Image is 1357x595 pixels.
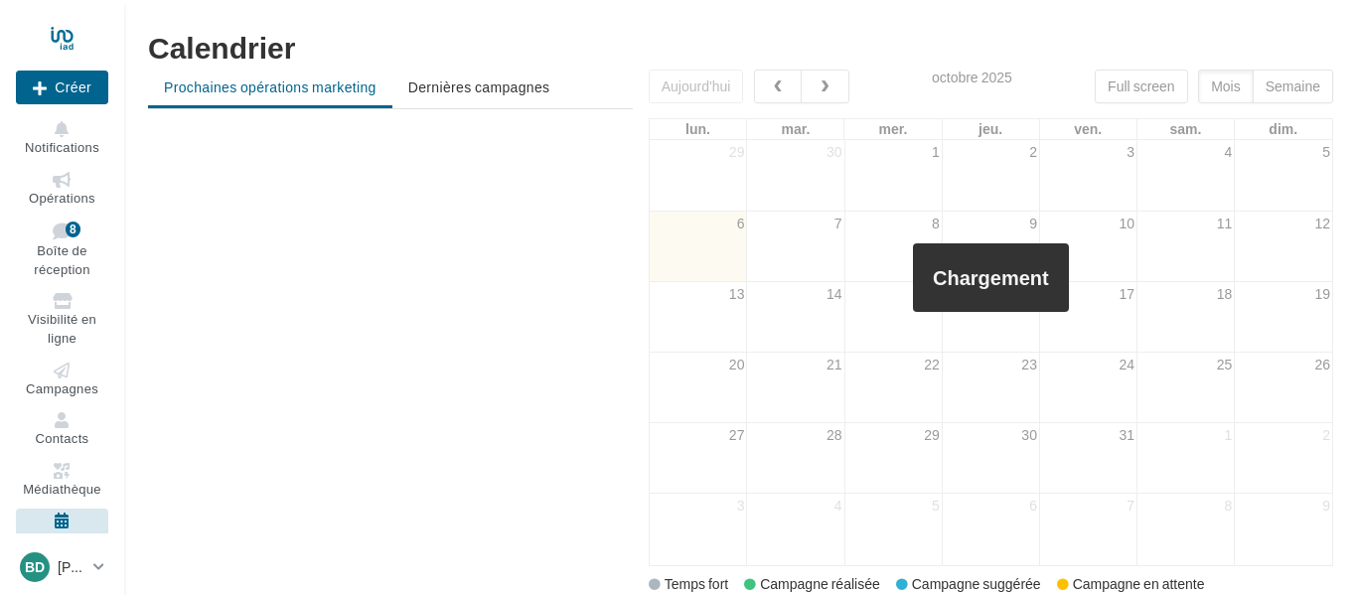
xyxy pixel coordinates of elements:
div: Campagne réalisée [744,574,880,594]
span: Contacts [36,430,89,446]
span: Dernières campagnes [408,78,550,95]
button: Notifications [16,117,108,160]
span: Campagnes [26,380,98,396]
div: Chargement [913,243,1069,312]
p: [PERSON_NAME] [58,557,85,577]
a: Visibilité en ligne [16,289,108,350]
a: Boîte de réception8 [16,218,108,281]
span: Prochaines opérations marketing [164,78,377,95]
a: Calendrier [16,509,108,551]
span: Notifications [25,139,99,155]
span: BD [25,557,45,577]
a: Opérations [16,168,108,211]
span: Boîte de réception [34,243,89,278]
span: Médiathèque [23,481,101,497]
span: Calendrier [31,530,93,546]
div: Campagne suggérée [896,574,1041,594]
a: Médiathèque [16,459,108,502]
a: BD [PERSON_NAME] [16,548,108,586]
a: Contacts [16,408,108,451]
div: Temps fort [649,574,728,594]
span: Visibilité en ligne [28,312,96,347]
div: Nouvelle campagne [16,71,108,104]
div: ' [649,70,1333,566]
div: Campagne en attente [1057,574,1205,594]
h1: Calendrier [148,32,1333,62]
button: Créer [16,71,108,104]
a: Campagnes [16,359,108,401]
div: 8 [66,222,80,237]
span: Opérations [29,190,95,206]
